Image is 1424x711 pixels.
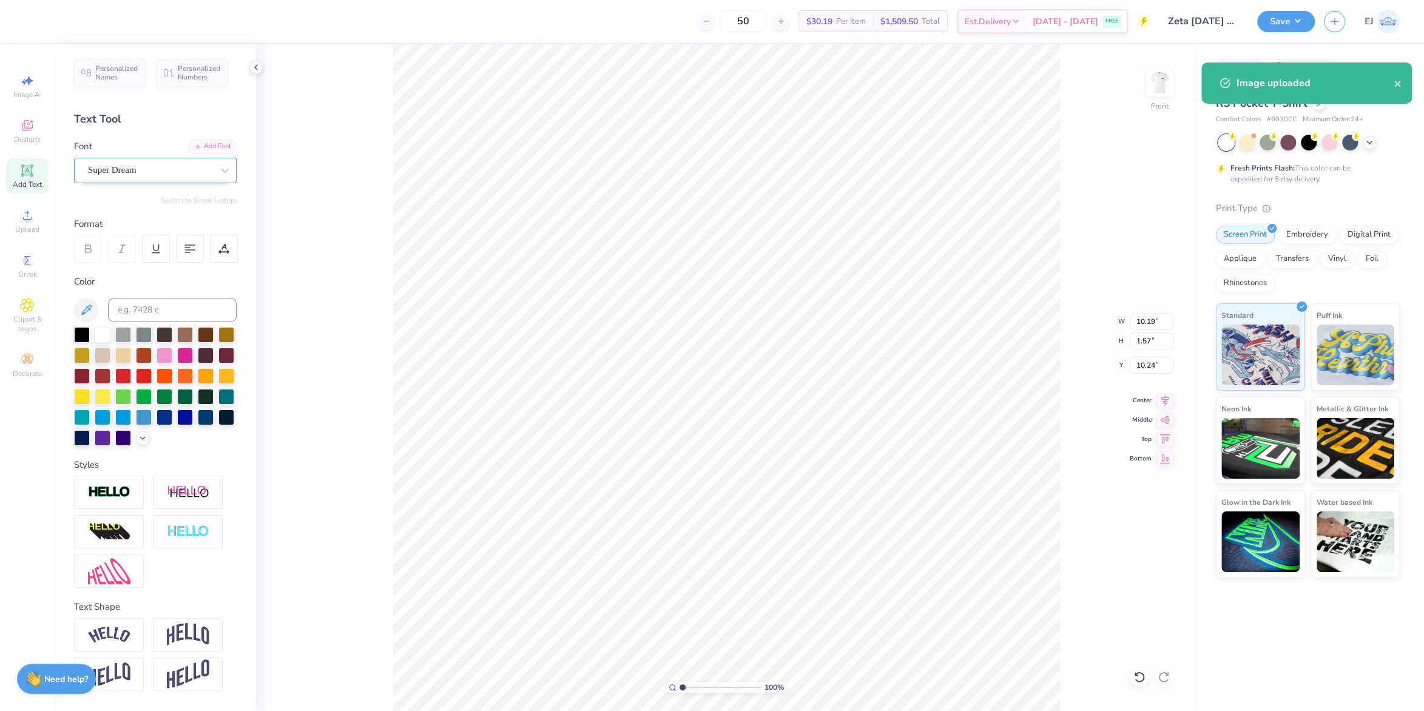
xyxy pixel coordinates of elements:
[74,140,92,153] label: Font
[14,135,41,144] span: Designs
[88,558,130,584] img: Free Distort
[1394,76,1402,90] button: close
[806,15,832,28] span: $30.19
[167,485,209,500] img: Shadow
[15,224,39,234] span: Upload
[1317,511,1395,572] img: Water based Ink
[1221,325,1300,385] img: Standard
[1267,115,1297,125] span: # 6030CC
[720,10,767,32] input: – –
[44,673,88,685] strong: Need help?
[74,217,238,231] div: Format
[1216,250,1264,268] div: Applique
[88,522,130,542] img: 3d Illusion
[1033,15,1098,28] span: [DATE] - [DATE]
[13,369,42,379] span: Decorate
[836,15,866,28] span: Per Item
[1130,454,1152,463] span: Bottom
[1130,396,1152,405] span: Center
[1130,416,1152,424] span: Middle
[1317,402,1388,415] span: Metallic & Glitter Ink
[1216,274,1275,292] div: Rhinestones
[18,269,37,279] span: Greek
[880,15,918,28] span: $1,509.50
[108,298,237,322] input: e.g. 7428 c
[1105,17,1118,25] span: FREE
[167,525,209,539] img: Negative Space
[1221,418,1300,479] img: Neon Ink
[1278,226,1336,244] div: Embroidery
[1216,226,1275,244] div: Screen Print
[1216,115,1261,125] span: Comfort Colors
[1130,435,1152,443] span: Top
[6,314,49,334] span: Clipart & logos
[88,662,130,686] img: Flag
[1221,511,1300,572] img: Glow in the Dark Ink
[1317,418,1395,479] img: Metallic & Glitter Ink
[1317,309,1342,322] span: Puff Ink
[167,623,209,646] img: Arch
[1159,9,1248,33] input: Untitled Design
[74,111,237,127] div: Text Tool
[167,659,209,689] img: Rise
[88,627,130,643] img: Arc
[74,275,237,289] div: Color
[178,64,221,81] span: Personalized Numbers
[965,15,1011,28] span: Est. Delivery
[1268,250,1317,268] div: Transfers
[1230,163,1380,184] div: This color can be expedited for 5 day delivery.
[1216,201,1400,215] div: Print Type
[764,682,784,693] span: 100 %
[1230,163,1295,173] strong: Fresh Prints Flash:
[13,180,42,189] span: Add Text
[1237,76,1394,90] div: Image uploaded
[74,600,237,614] div: Text Shape
[1317,325,1395,385] img: Puff Ink
[189,140,237,153] div: Add Font
[1358,250,1386,268] div: Foil
[95,64,138,81] span: Personalized Names
[922,15,940,28] span: Total
[1221,309,1254,322] span: Standard
[88,485,130,499] img: Stroke
[1340,226,1399,244] div: Digital Print
[1320,250,1354,268] div: Vinyl
[1317,496,1372,508] span: Water based Ink
[13,90,42,99] span: Image AI
[74,458,237,472] div: Styles
[1147,70,1172,95] img: Front
[1221,496,1291,508] span: Glow in the Dark Ink
[1303,115,1363,125] span: Minimum Order: 24 +
[1151,101,1169,112] div: Front
[1221,402,1251,415] span: Neon Ink
[161,195,237,205] button: Switch to Greek Letters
